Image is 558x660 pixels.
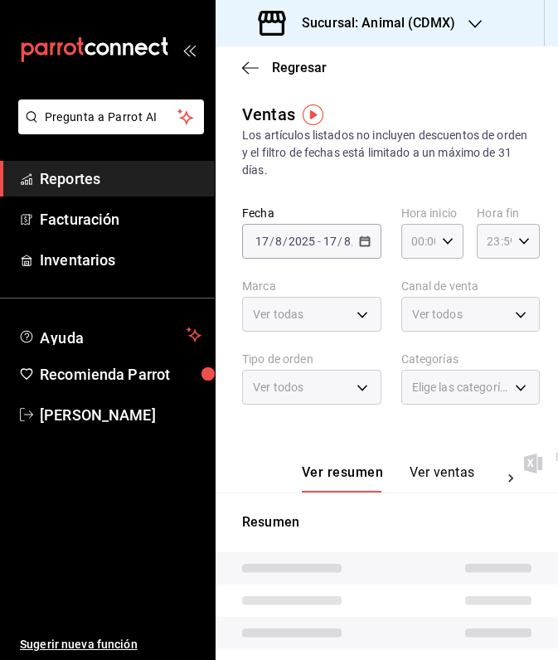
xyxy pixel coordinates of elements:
span: Ver todas [253,306,303,323]
label: Marca [242,280,381,292]
span: Reportes [40,167,201,190]
input: -- [343,235,352,248]
button: Ver resumen [302,464,383,493]
span: [PERSON_NAME] [40,404,201,426]
h3: Sucursal: Animal (CDMX) [289,13,455,33]
span: Sugerir nueva función [20,636,201,653]
span: / [269,235,274,248]
button: Regresar [242,60,327,75]
span: / [283,235,288,248]
label: Canal de venta [401,280,541,292]
span: / [352,235,357,248]
a: Pregunta a Parrot AI [12,120,204,138]
img: Tooltip marker [303,104,323,125]
span: - [318,235,321,248]
span: / [337,235,342,248]
label: Categorías [401,353,541,365]
input: -- [255,235,269,248]
input: -- [323,235,337,248]
span: Pregunta a Parrot AI [45,109,178,126]
div: Los artículos listados no incluyen descuentos de orden y el filtro de fechas está limitado a un m... [242,127,531,179]
span: Elige las categorías [412,379,510,396]
button: Pregunta a Parrot AI [18,99,204,134]
span: Inventarios [40,249,201,271]
label: Tipo de orden [242,353,381,365]
span: Ayuda [40,325,180,345]
button: Ver ventas [410,464,475,493]
div: navigation tabs [302,464,494,493]
label: Hora fin [477,207,540,219]
span: Ver todos [253,379,303,396]
span: Facturación [40,208,201,231]
input: ---- [288,235,316,248]
button: open_drawer_menu [182,43,196,56]
span: Recomienda Parrot [40,363,201,386]
div: Ventas [242,102,295,127]
span: Ver todos [412,306,463,323]
label: Fecha [242,207,381,219]
input: -- [274,235,283,248]
p: Resumen [242,512,531,532]
label: Hora inicio [401,207,464,219]
span: Regresar [272,60,327,75]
